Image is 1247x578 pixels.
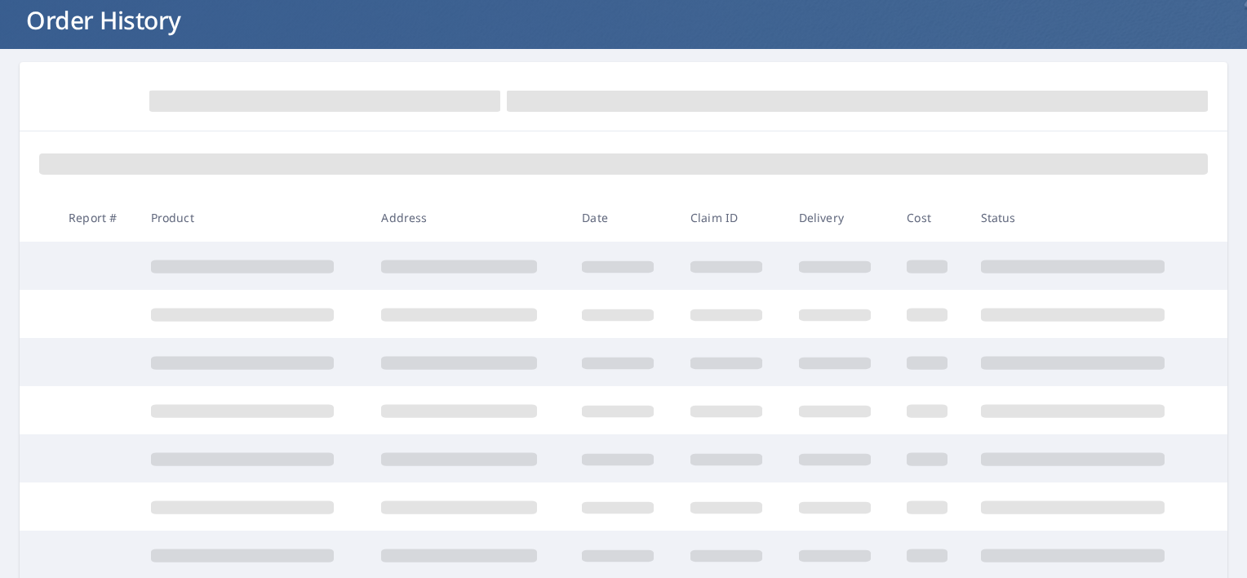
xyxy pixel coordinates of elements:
[20,3,1227,37] h1: Order History
[968,193,1199,242] th: Status
[569,193,677,242] th: Date
[677,193,786,242] th: Claim ID
[894,193,967,242] th: Cost
[368,193,569,242] th: Address
[138,193,369,242] th: Product
[55,193,138,242] th: Report #
[786,193,894,242] th: Delivery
